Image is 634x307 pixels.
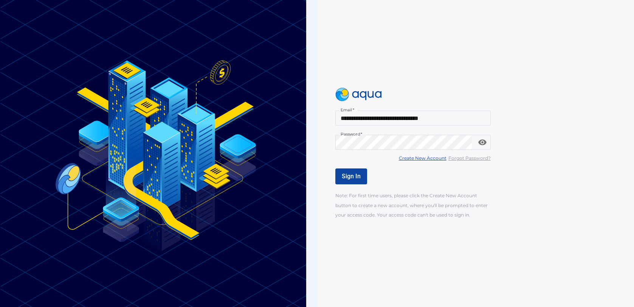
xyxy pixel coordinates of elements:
button: toggle password visibility [475,135,490,150]
button: Sign In [335,168,367,184]
label: Password [341,131,362,137]
img: logo [335,88,382,101]
span: Sign In [342,173,361,180]
u: Create New Account [399,155,446,161]
u: Forgot Password? [448,155,491,161]
span: Note: For first time users, please click the Create New Account button to create a new account, w... [335,193,488,217]
label: Email [341,107,354,113]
